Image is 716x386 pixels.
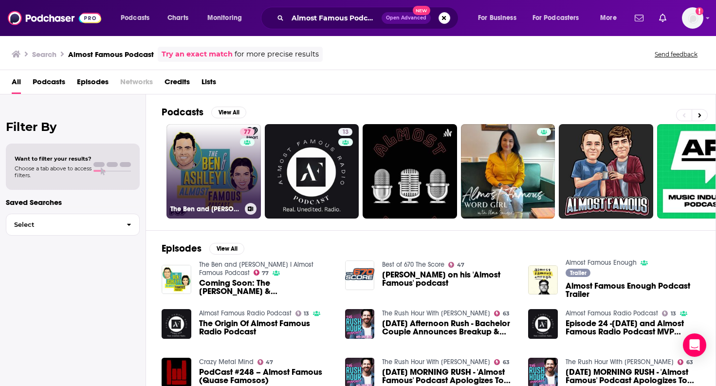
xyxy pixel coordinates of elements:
[494,311,510,316] a: 63
[209,243,244,255] button: View All
[162,265,191,294] a: Coming Soon: The Ben & Ashley I. Almost Famous Podcast
[566,319,700,336] span: Episode 24 -[DATE] and Almost Famous Radio Podcast MVP Voting Opening
[207,11,242,25] span: Monitoring
[162,106,246,118] a: PodcastsView All
[6,221,119,228] span: Select
[662,311,676,316] a: 13
[566,282,700,298] span: Almost Famous Enough Podcast Trailer
[15,155,92,162] span: Want to filter your results?
[6,214,140,236] button: Select
[382,271,516,287] a: Jim Miller on his 'Almost Famous' podcast
[386,16,426,20] span: Open Advanced
[696,7,703,15] svg: Add a profile image
[382,12,431,24] button: Open AdvancedNew
[528,265,558,295] img: Almost Famous Enough Podcast Trailer
[199,319,333,336] a: The Origin Of Almost Famous Radio Podcast
[201,10,255,26] button: open menu
[170,205,241,213] h3: The Ben and [PERSON_NAME] I Almost Famous Podcast
[8,9,101,27] img: Podchaser - Follow, Share and Rate Podcasts
[304,312,309,316] span: 13
[199,368,333,385] a: PodCast #248 – Almost Famous (Quase Famosos)
[570,270,587,276] span: Trailer
[199,309,292,317] a: Almost Famous Radio Podcast
[254,270,269,276] a: 77
[494,359,510,365] a: 63
[162,242,202,255] h2: Episodes
[167,11,188,25] span: Charts
[6,120,140,134] h2: Filter By
[114,10,162,26] button: open menu
[162,49,233,60] a: Try an exact match
[162,242,244,255] a: EpisodesView All
[678,359,693,365] a: 63
[342,128,349,137] span: 13
[382,358,490,366] a: The Rush Hour With Dave Neal
[165,74,190,94] a: Credits
[6,198,140,207] p: Saved Searches
[257,359,274,365] a: 47
[288,10,382,26] input: Search podcasts, credits, & more...
[262,271,269,276] span: 77
[503,312,510,316] span: 63
[240,128,255,136] a: 77
[345,260,375,290] img: Jim Miller on his 'Almost Famous' podcast
[77,74,109,94] a: Episodes
[12,74,21,94] a: All
[202,74,216,94] a: Lists
[120,74,153,94] span: Networks
[671,312,676,316] span: 13
[199,260,313,277] a: The Ben and Ashley I Almost Famous Podcast
[382,271,516,287] span: [PERSON_NAME] on his 'Almost Famous' podcast
[566,368,700,385] span: [DATE] MORNING RUSH - 'Almost Famous' Podcast Apologizes To Bachelor [PERSON_NAME] & More Paradis...
[199,279,333,295] a: Coming Soon: The Ben & Ashley I. Almost Famous Podcast
[382,368,516,385] a: 5-14-25 MORNING RUSH - 'Almost Famous' Podcast Apologizes To Bachelor Clayton & More Paradise Fav...
[33,74,65,94] a: Podcasts
[15,165,92,179] span: Choose a tab above to access filters.
[682,7,703,29] img: User Profile
[682,7,703,29] button: Show profile menu
[382,319,516,336] a: 8-28-24 Afternoon Rush - Bachelor Couple Announces Breakup & Ben Higgins (Almost Famous Podcast) ...
[162,106,203,118] h2: Podcasts
[235,49,319,60] span: for more precise results
[266,360,273,365] span: 47
[566,368,700,385] a: 5-14-25 MORNING RUSH - 'Almost Famous' Podcast Apologizes To Bachelor Clayton & More Paradise Fav...
[503,360,510,365] span: 63
[682,7,703,29] span: Logged in as antoine.jordan
[478,11,516,25] span: For Business
[526,10,593,26] button: open menu
[121,11,149,25] span: Podcasts
[162,309,191,339] img: The Origin Of Almost Famous Radio Podcast
[382,368,516,385] span: [DATE] MORNING RUSH - 'Almost Famous' Podcast Apologizes To Bachelor [PERSON_NAME] & More Paradis...
[683,333,706,357] div: Open Intercom Messenger
[161,10,194,26] a: Charts
[566,358,674,366] a: The Rush Hour With Dave Neal
[413,6,430,15] span: New
[566,319,700,336] a: Episode 24 -New Year's Eve and Almost Famous Radio Podcast MVP Voting Opening
[211,107,246,118] button: View All
[600,11,617,25] span: More
[528,309,558,339] img: Episode 24 -New Year's Eve and Almost Famous Radio Podcast MVP Voting Opening
[448,262,464,268] a: 47
[566,309,658,317] a: Almost Famous Radio Podcast
[631,10,647,26] a: Show notifications dropdown
[199,279,333,295] span: Coming Soon: The [PERSON_NAME] & [PERSON_NAME] Almost Famous Podcast
[593,10,629,26] button: open menu
[471,10,529,26] button: open menu
[338,128,352,136] a: 13
[166,124,261,219] a: 77The Ben and [PERSON_NAME] I Almost Famous Podcast
[295,311,310,316] a: 13
[345,309,375,339] img: 8-28-24 Afternoon Rush - Bachelor Couple Announces Breakup & Ben Higgins (Almost Famous Podcast) ...
[457,263,464,267] span: 47
[655,10,670,26] a: Show notifications dropdown
[265,124,359,219] a: 13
